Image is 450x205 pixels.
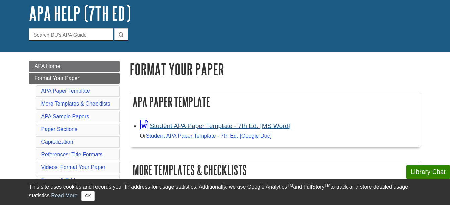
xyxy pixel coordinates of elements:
sup: TM [287,183,293,188]
a: Paper Sections [41,126,78,132]
button: Close [81,191,94,201]
a: Link opens in new window [140,122,291,129]
a: Figures & Tables [41,177,81,183]
h2: More Templates & Checklists [130,161,421,179]
a: APA Home [29,61,120,72]
a: Capitalization [41,139,73,145]
a: Format Your Paper [29,73,120,84]
h1: Format Your Paper [130,61,421,78]
small: Or [140,133,272,139]
div: This site uses cookies and records your IP address for usage statistics. Additionally, we use Goo... [29,183,421,201]
input: Search DU's APA Guide [29,28,113,40]
button: Library Chat [406,165,450,179]
a: APA Sample Papers [41,114,89,119]
a: APA Paper Template [41,88,90,94]
a: More Templates & Checklists [41,101,110,107]
a: References: Title Formats [41,152,103,157]
a: APA Help (7th Ed) [29,3,131,24]
h2: APA Paper Template [130,93,421,111]
span: APA Home [35,63,60,69]
a: Student APA Paper Template - 7th Ed. [Google Doc] [146,133,272,139]
span: Format Your Paper [35,75,79,81]
a: Videos: Format Your Paper [41,164,106,170]
a: Read More [51,193,77,198]
sup: TM [325,183,330,188]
